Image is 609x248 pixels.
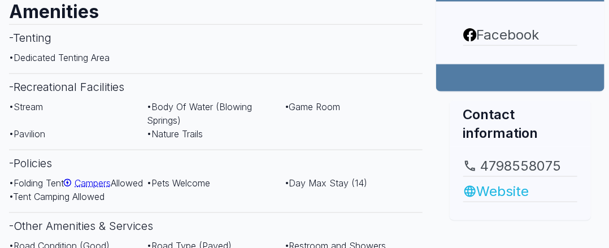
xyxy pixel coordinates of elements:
[147,101,252,126] span: • Body Of Water (Blowing Springs)
[463,181,577,202] a: Website
[9,73,423,100] h3: - Recreational Facilities
[9,101,43,112] span: • Stream
[9,24,423,51] h3: - Tenting
[147,128,203,140] span: • Nature Trails
[9,52,110,63] span: • Dedicated Tenting Area
[463,156,577,176] a: 4798558075
[285,177,368,189] span: • Day Max Stay (14)
[463,105,577,142] h2: Contact information
[9,128,45,140] span: • Pavilion
[9,191,105,202] span: • Tent Camping Allowed
[9,212,423,239] h3: - Other Amenities & Services
[463,25,577,45] a: Facebook
[64,177,111,189] a: Campers
[9,177,143,189] span: • Folding Tent Allowed
[75,177,111,189] span: Campers
[285,101,341,112] span: • Game Room
[147,177,210,189] span: • Pets Welcome
[9,150,423,176] h3: - Policies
